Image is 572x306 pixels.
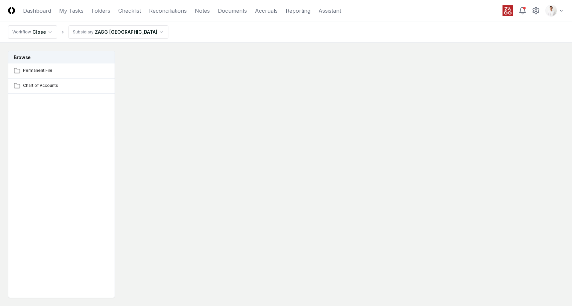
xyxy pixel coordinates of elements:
[8,63,115,78] a: Permanent File
[12,29,31,35] div: Workflow
[92,7,110,15] a: Folders
[255,7,278,15] a: Accruals
[73,29,94,35] div: Subsidiary
[8,25,168,39] nav: breadcrumb
[149,7,187,15] a: Reconciliations
[23,67,110,73] span: Permanent File
[23,83,110,89] span: Chart of Accounts
[318,7,341,15] a: Assistant
[8,7,15,14] img: Logo
[118,7,141,15] a: Checklist
[546,5,557,16] img: d09822cc-9b6d-4858-8d66-9570c114c672_b0bc35f1-fa8e-4ccc-bc23-b02c2d8c2b72.png
[218,7,247,15] a: Documents
[8,51,115,63] h3: Browse
[8,79,115,93] a: Chart of Accounts
[23,7,51,15] a: Dashboard
[59,7,84,15] a: My Tasks
[195,7,210,15] a: Notes
[503,5,513,16] img: ZAGG logo
[286,7,310,15] a: Reporting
